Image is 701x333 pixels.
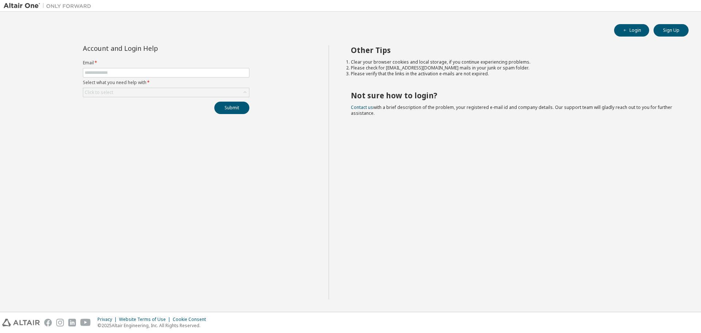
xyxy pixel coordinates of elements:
div: Cookie Consent [173,317,210,322]
button: Login [614,24,649,37]
img: youtube.svg [80,319,91,326]
button: Submit [214,102,249,114]
img: altair_logo.svg [2,319,40,326]
img: Altair One [4,2,95,10]
img: instagram.svg [56,319,64,326]
li: Please verify that the links in the activation e-mails are not expired. [351,71,676,77]
label: Select what you need help with [83,80,249,86]
img: facebook.svg [44,319,52,326]
h2: Not sure how to login? [351,91,676,100]
a: Contact us [351,104,373,110]
h2: Other Tips [351,45,676,55]
li: Clear your browser cookies and local storage, if you continue experiencing problems. [351,59,676,65]
span: with a brief description of the problem, your registered e-mail id and company details. Our suppo... [351,104,672,116]
label: Email [83,60,249,66]
img: linkedin.svg [68,319,76,326]
button: Sign Up [654,24,689,37]
p: © 2025 Altair Engineering, Inc. All Rights Reserved. [97,322,210,329]
div: Privacy [97,317,119,322]
div: Click to select [85,90,113,95]
div: Account and Login Help [83,45,216,51]
div: Website Terms of Use [119,317,173,322]
li: Please check for [EMAIL_ADDRESS][DOMAIN_NAME] mails in your junk or spam folder. [351,65,676,71]
div: Click to select [83,88,249,97]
